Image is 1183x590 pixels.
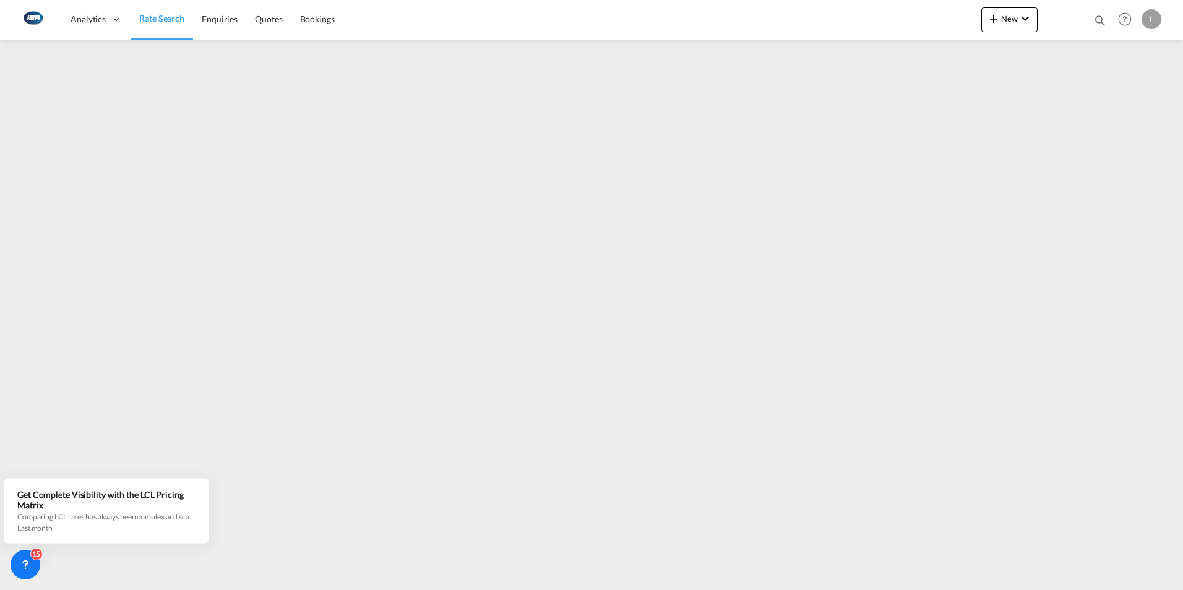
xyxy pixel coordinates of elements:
[1114,9,1142,31] div: Help
[986,11,1001,26] md-icon: icon-plus 400-fg
[1093,14,1107,32] div: icon-magnify
[1142,9,1161,29] div: L
[1018,11,1033,26] md-icon: icon-chevron-down
[202,14,238,24] span: Enquiries
[19,6,46,33] img: 1aa151c0c08011ec8d6f413816f9a227.png
[139,13,184,24] span: Rate Search
[255,14,282,24] span: Quotes
[986,14,1033,24] span: New
[981,7,1038,32] button: icon-plus 400-fgNewicon-chevron-down
[1093,14,1107,27] md-icon: icon-magnify
[300,14,335,24] span: Bookings
[1114,9,1135,30] span: Help
[71,13,106,25] span: Analytics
